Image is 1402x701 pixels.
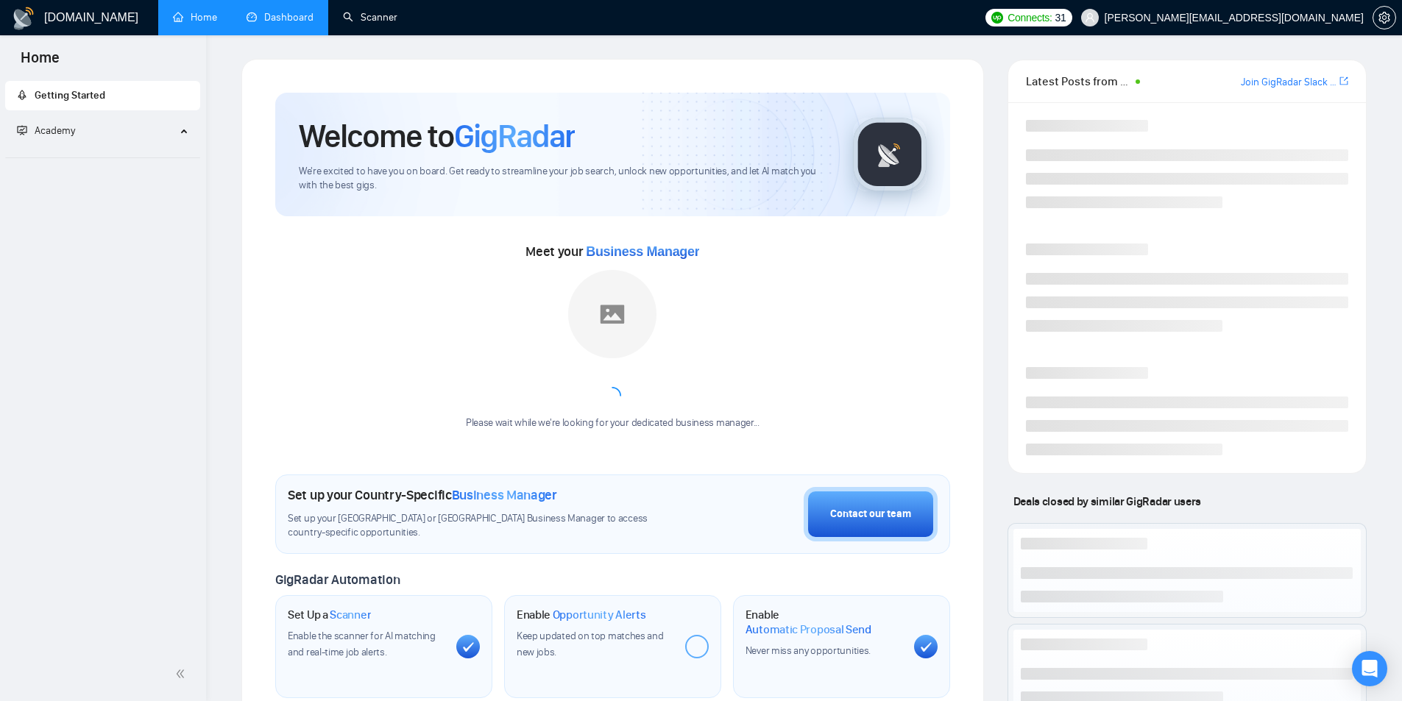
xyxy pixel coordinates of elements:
[454,116,575,156] span: GigRadar
[5,152,200,161] li: Academy Homepage
[746,644,871,657] span: Never miss any opportunities.
[1055,10,1066,26] span: 31
[175,666,190,681] span: double-left
[288,630,436,658] span: Enable the scanner for AI matching and real-time job alerts.
[5,81,200,110] li: Getting Started
[804,487,938,541] button: Contact our team
[1339,75,1348,87] span: export
[35,124,75,137] span: Academy
[553,608,646,622] span: Opportunity Alerts
[9,47,71,78] span: Home
[299,165,829,193] span: We're excited to have you on board. Get ready to streamline your job search, unlock new opportuni...
[1008,488,1207,514] span: Deals closed by similar GigRadar users
[17,124,75,137] span: Academy
[12,7,35,30] img: logo
[853,118,927,191] img: gigradar-logo.png
[35,89,105,102] span: Getting Started
[746,622,871,637] span: Automatic Proposal Send
[17,90,27,100] span: rocket
[568,270,656,358] img: placeholder.png
[299,116,575,156] h1: Welcome to
[1241,74,1336,90] a: Join GigRadar Slack Community
[603,387,621,405] span: loading
[288,487,557,503] h1: Set up your Country-Specific
[517,608,646,622] h1: Enable
[1373,12,1395,24] span: setting
[1352,651,1387,686] div: Open Intercom Messenger
[517,630,664,658] span: Keep updated on top matches and new jobs.
[343,11,397,24] a: searchScanner
[1085,13,1095,23] span: user
[288,608,371,622] h1: Set Up a
[288,512,678,540] span: Set up your [GEOGRAPHIC_DATA] or [GEOGRAPHIC_DATA] Business Manager to access country-specific op...
[17,125,27,135] span: fund-projection-screen
[275,572,400,588] span: GigRadar Automation
[247,11,314,24] a: dashboardDashboard
[457,416,768,430] div: Please wait while we're looking for your dedicated business manager...
[452,487,557,503] span: Business Manager
[586,244,699,259] span: Business Manager
[1339,74,1348,88] a: export
[1373,6,1396,29] button: setting
[746,608,902,636] h1: Enable
[1373,12,1396,24] a: setting
[173,11,217,24] a: homeHome
[1026,72,1131,90] span: Latest Posts from the GigRadar Community
[330,608,371,622] span: Scanner
[830,506,911,522] div: Contact our team
[525,243,699,260] span: Meet your
[1008,10,1052,26] span: Connects:
[991,12,1003,24] img: upwork-logo.png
